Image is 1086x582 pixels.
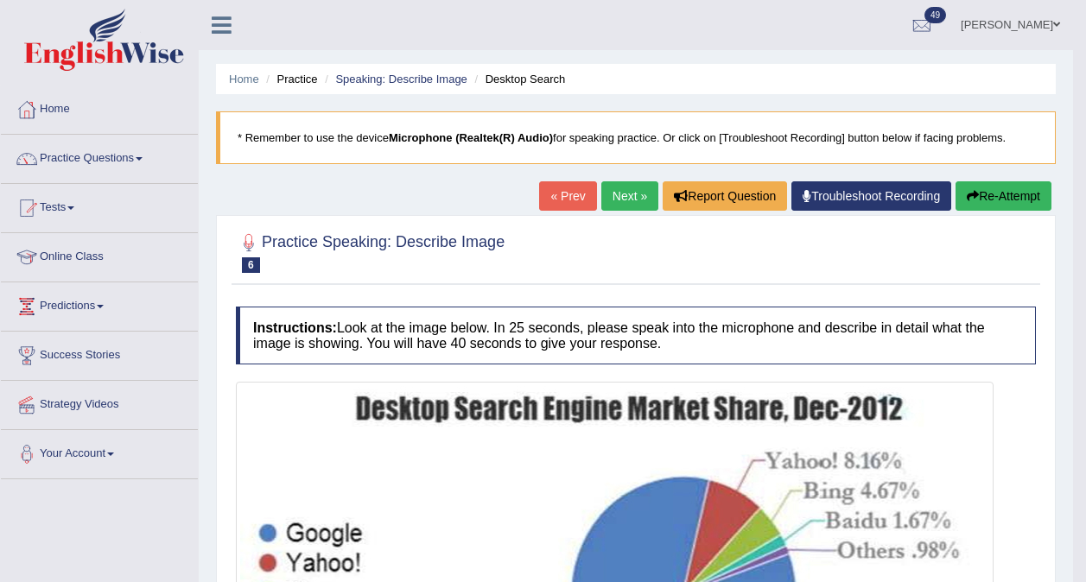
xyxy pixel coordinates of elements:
[663,181,787,211] button: Report Question
[1,233,198,276] a: Online Class
[389,131,553,144] b: Microphone (Realtek(R) Audio)
[1,381,198,424] a: Strategy Videos
[236,307,1036,364] h4: Look at the image below. In 25 seconds, please speak into the microphone and describe in detail w...
[1,332,198,375] a: Success Stories
[924,7,946,23] span: 49
[229,73,259,85] a: Home
[1,430,198,473] a: Your Account
[1,85,198,129] a: Home
[1,135,198,178] a: Practice Questions
[262,71,317,87] li: Practice
[236,230,505,273] h2: Practice Speaking: Describe Image
[956,181,1051,211] button: Re-Attempt
[216,111,1056,164] blockquote: * Remember to use the device for speaking practice. Or click on [Troubleshoot Recording] button b...
[470,71,565,87] li: Desktop Search
[242,257,260,273] span: 6
[539,181,596,211] a: « Prev
[253,320,337,335] b: Instructions:
[1,184,198,227] a: Tests
[335,73,467,85] a: Speaking: Describe Image
[601,181,658,211] a: Next »
[1,282,198,326] a: Predictions
[791,181,951,211] a: Troubleshoot Recording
